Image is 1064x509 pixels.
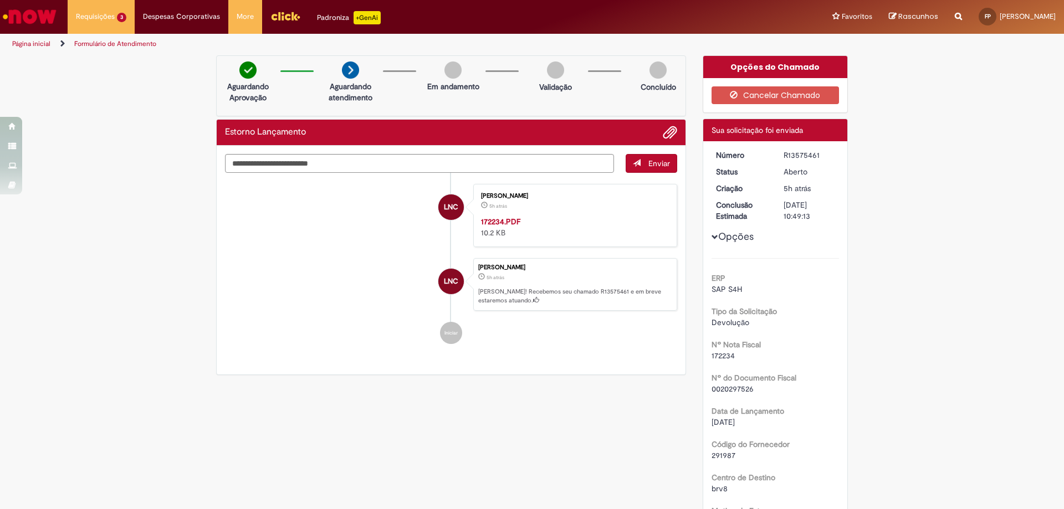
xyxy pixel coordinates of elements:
[703,56,848,78] div: Opções do Chamado
[481,193,666,199] div: [PERSON_NAME]
[481,217,520,227] a: 172234.PDF
[539,81,572,92] p: Validação
[444,194,458,220] span: LNC
[784,183,811,193] span: 5h atrás
[712,439,790,449] b: Código do Fornecedor
[708,183,776,194] dt: Criação
[239,61,257,79] img: check-circle-green.png
[712,384,754,394] span: 0020297526
[712,450,735,460] span: 291987
[487,274,504,281] time: 29/09/2025 09:49:10
[784,166,835,177] div: Aberto
[489,203,507,209] span: 5h atrás
[712,351,735,361] span: 172234
[143,11,220,22] span: Despesas Corporativas
[221,81,275,103] p: Aguardando Aprovação
[842,11,872,22] span: Favoritos
[784,150,835,161] div: R13575461
[708,150,776,161] dt: Número
[225,258,677,311] li: Leticia Nunes Couto
[712,284,742,294] span: SAP S4H
[117,13,126,22] span: 3
[12,39,50,48] a: Página inicial
[889,12,938,22] a: Rascunhos
[225,154,614,173] textarea: Digite sua mensagem aqui...
[663,125,677,140] button: Adicionar anexos
[438,194,464,220] div: Leticia Nunes Couto
[1000,12,1056,21] span: [PERSON_NAME]
[547,61,564,79] img: img-circle-grey.png
[641,81,676,92] p: Concluído
[342,61,359,79] img: arrow-next.png
[489,203,507,209] time: 29/09/2025 09:48:41
[324,81,377,103] p: Aguardando atendimento
[427,81,479,92] p: Em andamento
[76,11,115,22] span: Requisições
[708,166,776,177] dt: Status
[712,86,840,104] button: Cancelar Chamado
[478,287,671,305] p: [PERSON_NAME]! Recebemos seu chamado R13575461 e em breve estaremos atuando.
[712,472,775,482] b: Centro de Destino
[225,127,306,137] h2: Estorno Lançamento Histórico de tíquete
[438,269,464,294] div: Leticia Nunes Couto
[444,268,458,295] span: LNC
[74,39,156,48] a: Formulário de Atendimento
[712,273,725,283] b: ERP
[478,264,671,271] div: [PERSON_NAME]
[648,158,670,168] span: Enviar
[712,340,761,349] b: Nº Nota Fiscal
[784,199,835,222] div: [DATE] 10:49:13
[784,183,835,194] div: 29/09/2025 09:49:10
[444,61,462,79] img: img-circle-grey.png
[712,406,784,416] b: Data de Lançamento
[1,6,58,28] img: ServiceNow
[225,173,677,356] ul: Histórico de tíquete
[270,8,300,24] img: click_logo_yellow_360x200.png
[712,417,735,427] span: [DATE]
[237,11,254,22] span: More
[985,13,991,20] span: FP
[481,216,666,238] div: 10.2 KB
[626,154,677,173] button: Enviar
[487,274,504,281] span: 5h atrás
[898,11,938,22] span: Rascunhos
[712,317,749,327] span: Devolução
[712,306,777,316] b: Tipo da Solicitação
[317,11,381,24] div: Padroniza
[8,34,701,54] ul: Trilhas de página
[708,199,776,222] dt: Conclusão Estimada
[712,373,796,383] b: Nº do Documento Fiscal
[712,484,728,493] span: brv8
[354,11,381,24] p: +GenAi
[649,61,667,79] img: img-circle-grey.png
[712,125,803,135] span: Sua solicitação foi enviada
